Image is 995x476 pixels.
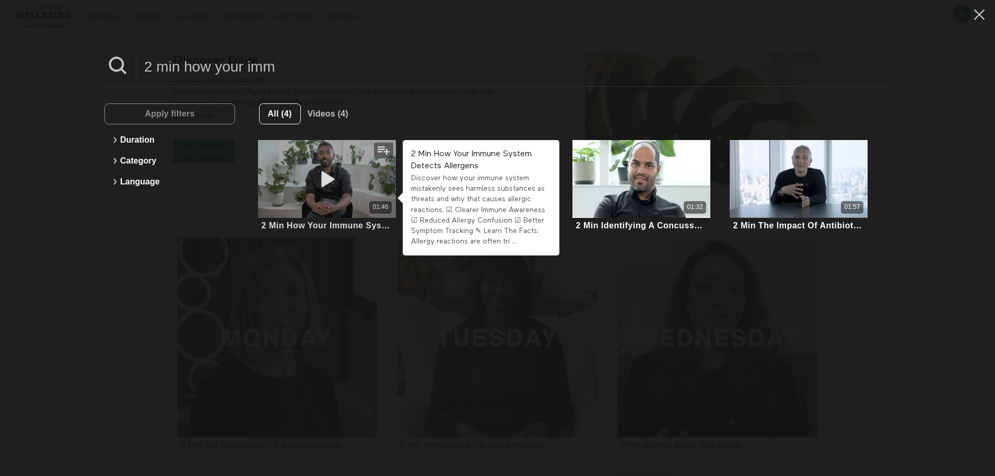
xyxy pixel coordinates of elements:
[110,150,230,171] button: Category
[110,171,230,192] button: Language
[136,52,891,81] input: Search
[259,103,301,124] button: All (4)
[733,220,864,230] div: 2 Min The Impact Of Antibiotics On The Body
[262,220,393,230] div: 2 Min How Your Immune System Detects Allergens
[374,143,393,158] button: Add to my list
[411,150,532,170] strong: 2 Min How Your Immune System Detects Allergens
[258,140,396,232] a: 2 Min How Your Immune System Detects Allergens01:462 Min How Your Immune System Detects Allergens
[110,130,230,150] button: Duration
[576,220,707,230] div: 2 Min Identifying A Concussed Person & Emergency Care
[308,109,348,118] span: Videos (4)
[845,203,860,212] div: 01:57
[572,140,710,232] a: 2 Min Identifying A Concussed Person & Emergency Care01:322 Min Identifying A Concussed Person & ...
[268,109,292,118] span: All (4)
[730,140,868,232] a: 2 Min The Impact Of Antibiotics On The Body01:572 Min The Impact Of Antibiotics On The Body
[373,203,389,212] div: 01:46
[411,173,551,247] div: Discover how your immune system mistakenly sees harmless substances as threats and why that cause...
[301,103,355,124] button: Videos (4)
[687,203,703,212] div: 01:32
